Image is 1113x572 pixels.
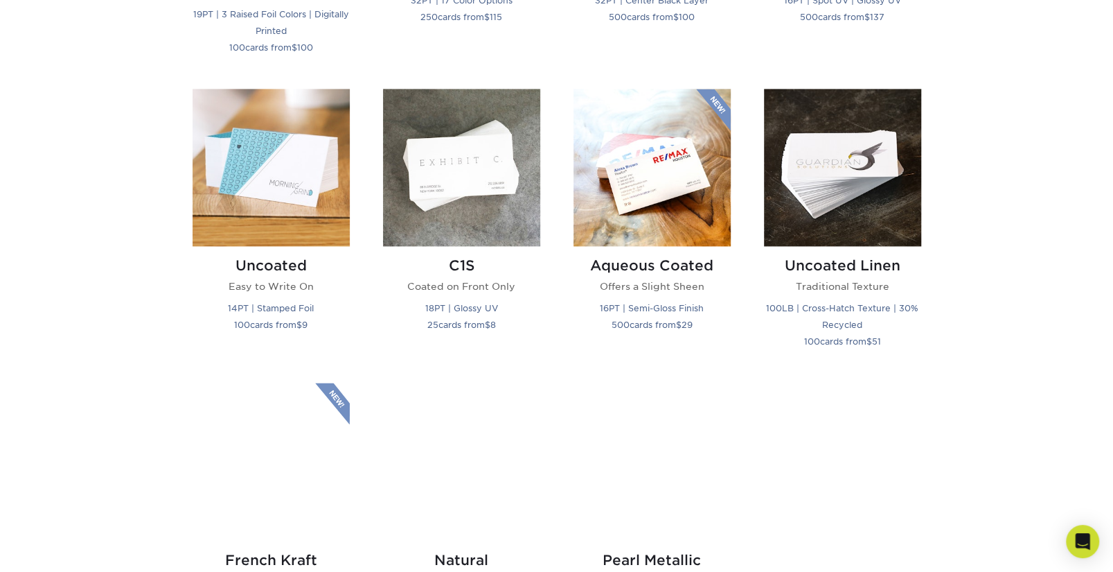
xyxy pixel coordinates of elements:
span: 137 [870,12,884,22]
p: Easy to Write On [193,279,350,293]
small: cards from [427,320,496,330]
small: cards from [420,12,502,22]
small: cards from [229,42,313,53]
span: 25 [427,320,438,330]
img: Uncoated Business Cards [193,89,350,246]
small: 16PT | Semi-Gloss Finish [600,303,704,313]
h2: French Kraft [193,551,350,568]
small: cards from [804,336,881,347]
a: Aqueous Coated Business Cards Aqueous Coated Offers a Slight Sheen 16PT | Semi-Gloss Finish 500ca... [573,89,731,365]
h2: Pearl Metallic [573,551,731,568]
span: $ [673,12,679,22]
span: $ [296,320,302,330]
p: Coated on Front Only [383,279,540,293]
span: 100 [804,336,820,347]
span: 100 [297,42,313,53]
img: Natural Business Cards [383,383,540,540]
img: Aqueous Coated Business Cards [573,89,731,246]
span: 100 [234,320,250,330]
h2: Uncoated [193,257,350,274]
img: French Kraft Business Cards [193,383,350,540]
p: Traditional Texture [764,279,921,293]
span: 51 [872,336,881,347]
a: C1S Business Cards C1S Coated on Front Only 18PT | Glossy UV 25cards from$8 [383,89,540,365]
div: Open Intercom Messenger [1066,525,1099,558]
span: $ [866,336,872,347]
img: New Product [315,383,350,424]
small: 14PT | Stamped Foil [228,303,314,313]
h2: Natural [383,551,540,568]
span: 100 [229,42,245,53]
a: Uncoated Business Cards Uncoated Easy to Write On 14PT | Stamped Foil 100cards from$9 [193,89,350,365]
span: 29 [682,320,693,330]
span: 9 [302,320,308,330]
img: New Product [696,89,731,130]
h2: C1S [383,257,540,274]
span: 500 [800,12,818,22]
small: 100LB | Cross-Hatch Texture | 30% Recycled [766,303,918,330]
span: $ [484,12,490,22]
small: 19PT | 3 Raised Foil Colors | Digitally Printed [193,9,349,36]
p: Offers a Slight Sheen [573,279,731,293]
small: cards from [234,320,308,330]
img: Pearl Metallic Business Cards [573,383,731,540]
span: $ [292,42,297,53]
small: 18PT | Glossy UV [425,303,498,313]
span: 8 [490,320,496,330]
h2: Aqueous Coated [573,257,731,274]
img: C1S Business Cards [383,89,540,246]
small: cards from [609,12,695,22]
span: $ [864,12,870,22]
span: $ [485,320,490,330]
span: 500 [612,320,630,330]
span: 250 [420,12,438,22]
img: Uncoated Linen Business Cards [764,89,921,246]
span: 500 [609,12,627,22]
h2: Uncoated Linen [764,257,921,274]
small: cards from [612,320,693,330]
small: cards from [800,12,884,22]
span: $ [676,320,682,330]
span: 115 [490,12,502,22]
span: 100 [679,12,695,22]
a: Uncoated Linen Business Cards Uncoated Linen Traditional Texture 100LB | Cross-Hatch Texture | 30... [764,89,921,365]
